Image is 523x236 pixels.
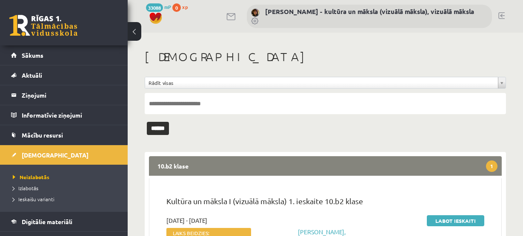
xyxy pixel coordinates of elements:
[22,151,89,159] span: [DEMOGRAPHIC_DATA]
[22,131,63,139] span: Mācību resursi
[251,8,260,17] img: Ilze Kolka - kultūra un māksla (vizuālā māksla), vizuālā māksla
[22,105,117,125] legend: Informatīvie ziņojumi
[11,105,117,125] a: Informatīvie ziņojumi
[265,7,474,16] a: [PERSON_NAME] - kultūra un māksla (vizuālā māksla), vizuālā māksla
[164,3,171,10] span: mP
[11,65,117,85] a: Aktuāli
[9,15,77,36] a: Rīgas 1. Tālmācības vidusskola
[149,156,502,176] legend: 10.b2 klase
[166,216,207,225] span: [DATE] - [DATE]
[13,185,38,191] span: Izlabotās
[427,215,484,226] a: Labot ieskaiti
[11,125,117,145] a: Mācību resursi
[11,45,117,65] a: Sākums
[166,195,484,211] p: Kultūra un māksla I (vizuālā māksla) 1. ieskaite 10.b2 klase
[22,71,42,79] span: Aktuāli
[486,160,497,172] span: 1
[172,3,181,12] span: 0
[145,50,506,64] h1: [DEMOGRAPHIC_DATA]
[22,51,43,59] span: Sākums
[11,145,117,165] a: [DEMOGRAPHIC_DATA]
[146,3,163,12] span: 33088
[22,85,117,105] legend: Ziņojumi
[13,196,54,202] span: Ieskaišu varianti
[145,77,506,88] a: Rādīt visas
[13,174,49,180] span: Neizlabotās
[172,3,192,10] a: 0 xp
[182,3,188,10] span: xp
[13,173,119,181] a: Neizlabotās
[11,212,117,231] a: Digitālie materiāli
[149,77,494,88] span: Rādīt visas
[22,218,72,225] span: Digitālie materiāli
[146,3,171,10] a: 33088 mP
[13,184,119,192] a: Izlabotās
[11,85,117,105] a: Ziņojumi
[13,195,119,203] a: Ieskaišu varianti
